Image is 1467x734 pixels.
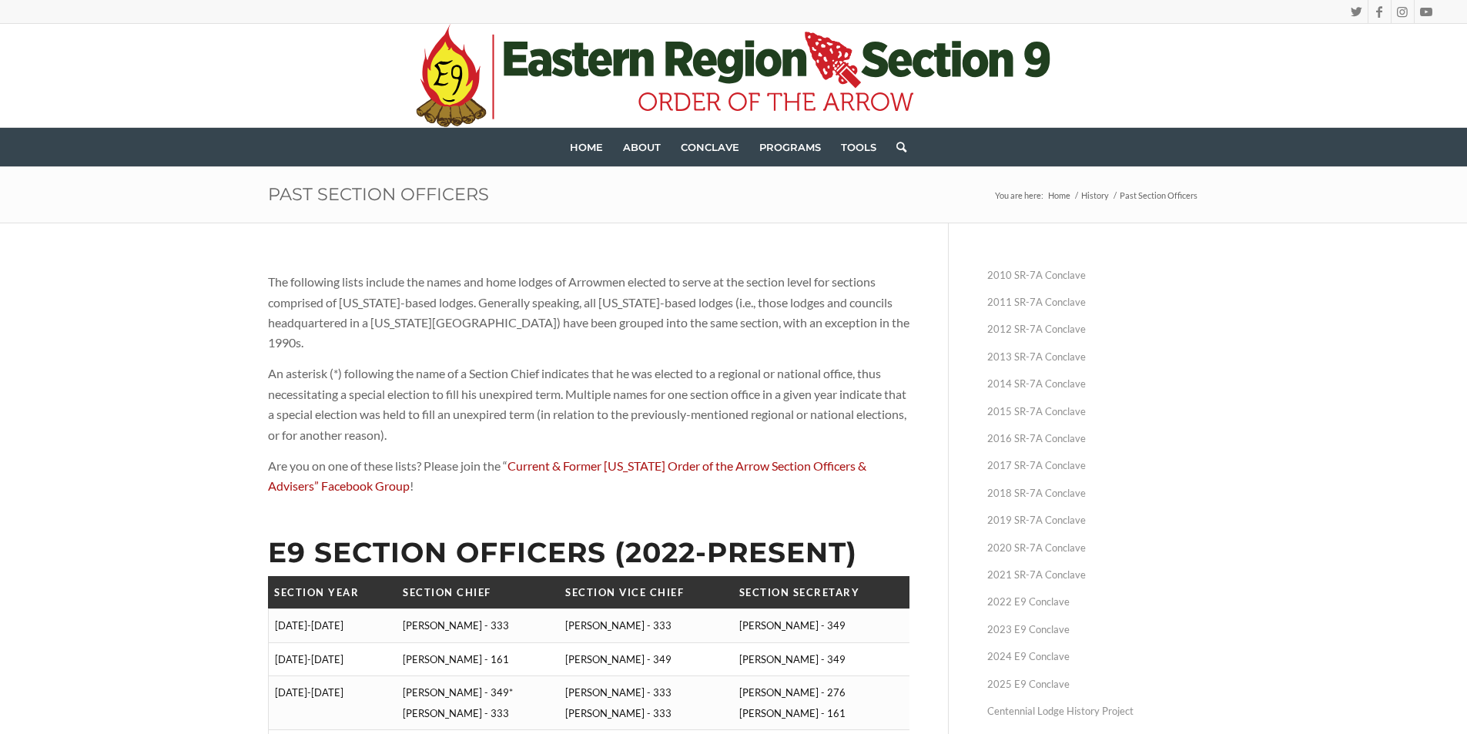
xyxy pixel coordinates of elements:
td: [PERSON_NAME] - 349* [PERSON_NAME] - 333 [397,676,559,730]
a: Centennial Lodge History Project [987,698,1200,725]
span: Home [1048,190,1070,200]
a: Home [560,128,613,166]
td: [DATE]-[DATE] [268,642,397,675]
a: 2010 SR-7A Conclave [987,262,1200,289]
td: [DATE]-[DATE] [268,676,397,730]
td: [PERSON_NAME] - 349 [733,609,909,642]
span: / [1073,189,1079,201]
a: 2016 SR-7A Conclave [987,425,1200,452]
th: Section Year [268,576,397,609]
a: 2011 SR-7A Conclave [987,289,1200,316]
span: / [1111,189,1117,201]
a: 2014 SR-7A Conclave [987,370,1200,397]
td: [PERSON_NAME] - 349 [559,642,733,675]
th: Section Vice Chief [559,576,733,609]
td: [PERSON_NAME] - 276 [PERSON_NAME] - 161 [733,676,909,730]
a: 2012 SR-7A Conclave [987,316,1200,343]
span: History [1081,190,1109,200]
td: [PERSON_NAME] - 333 [PERSON_NAME] - 333 [559,676,733,730]
a: 2018 SR-7A Conclave [987,480,1200,507]
a: Past Section Officers [268,183,489,205]
a: 2021 SR-7A Conclave [987,561,1200,588]
a: 2024 E9 Conclave [987,643,1200,670]
a: Home [1046,189,1073,201]
a: Programs [749,128,831,166]
p: Are you on one of these lists? Please join the “ ! [268,456,909,497]
td: [DATE]-[DATE] [268,609,397,642]
a: 2022 E9 Conclave [987,588,1200,615]
p: An asterisk (*) following the name of a Section Chief indicates that he was elected to a regional... [268,364,909,445]
a: Search [886,128,906,166]
span: About [623,141,661,153]
th: Section Chief [397,576,559,609]
a: Conclave [671,128,749,166]
span: Tools [841,141,876,153]
a: Current & Former [US_STATE] Order of the Arrow Section Officers & Advisers” Facebook Group [268,458,866,493]
a: 2013 SR-7A Conclave [987,344,1200,370]
a: 2015 SR-7A Conclave [987,398,1200,425]
td: [PERSON_NAME] - 333 [397,609,559,642]
span: Home [570,141,603,153]
span: Programs [759,141,821,153]
a: About [613,128,671,166]
a: 2020 SR-7A Conclave [987,535,1200,561]
a: 2017 SR-7A Conclave [987,452,1200,479]
td: [PERSON_NAME] - 161 [397,642,559,675]
a: 2019 SR-7A Conclave [987,507,1200,534]
td: [PERSON_NAME] - 333 [559,609,733,642]
th: Section Secretary [733,576,909,609]
a: Tools [831,128,886,166]
a: History [1079,189,1111,201]
span: You are here: [995,190,1043,200]
span: Past Section Officers [1117,189,1200,201]
td: [PERSON_NAME] - 349 [733,642,909,675]
a: 2023 E9 Conclave [987,616,1200,643]
p: The following lists include the names and home lodges of Arrowmen elected to serve at the section... [268,272,909,354]
a: 2025 E9 Conclave [987,671,1200,698]
h2: E9 Section Officers (2022-Present) [268,538,909,568]
span: Conclave [681,141,739,153]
